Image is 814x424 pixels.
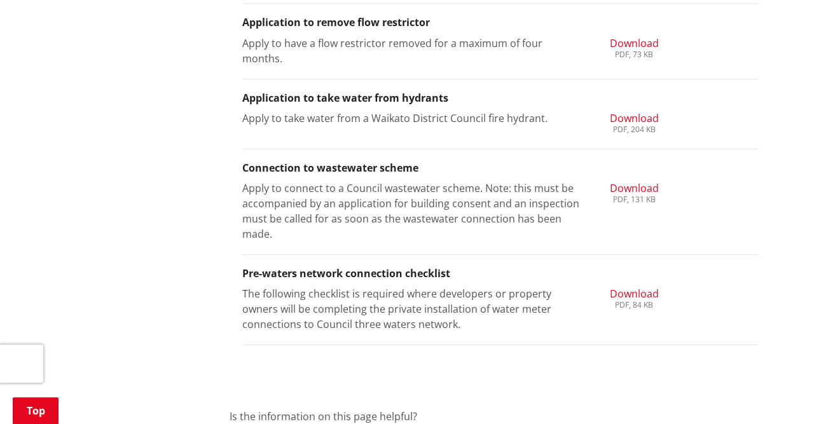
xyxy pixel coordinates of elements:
[610,36,659,58] a: Download PDF, 73 KB
[242,181,580,242] p: Apply to connect to a Council wastewater scheme. Note: this must be accompanied by an application...
[610,126,659,133] div: PDF, 204 KB
[242,162,759,174] h3: Connection to wastewater scheme
[610,301,659,309] div: PDF, 84 KB
[610,181,659,195] span: Download
[610,36,659,50] span: Download
[610,111,659,125] span: Download
[13,397,59,424] a: Top
[610,181,659,203] a: Download PDF, 131 KB
[242,111,580,126] p: Apply to take water from a Waikato District Council fire hydrant.
[610,196,659,203] div: PDF, 131 KB
[755,371,801,416] iframe: Messenger Launcher
[242,286,580,332] p: The following checklist is required where developers or property owners will be completing the pr...
[242,17,759,29] h3: Application to remove flow restrictor
[242,36,580,66] p: Apply to have a flow restrictor removed for a maximum of four months.
[230,409,771,424] p: Is the information on this page helpful?
[610,51,659,58] div: PDF, 73 KB
[610,111,659,133] a: Download PDF, 204 KB
[242,92,759,104] h3: Application to take water from hydrants
[242,268,759,280] h3: Pre-waters network connection checklist
[610,286,659,309] a: Download PDF, 84 KB
[610,287,659,301] span: Download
